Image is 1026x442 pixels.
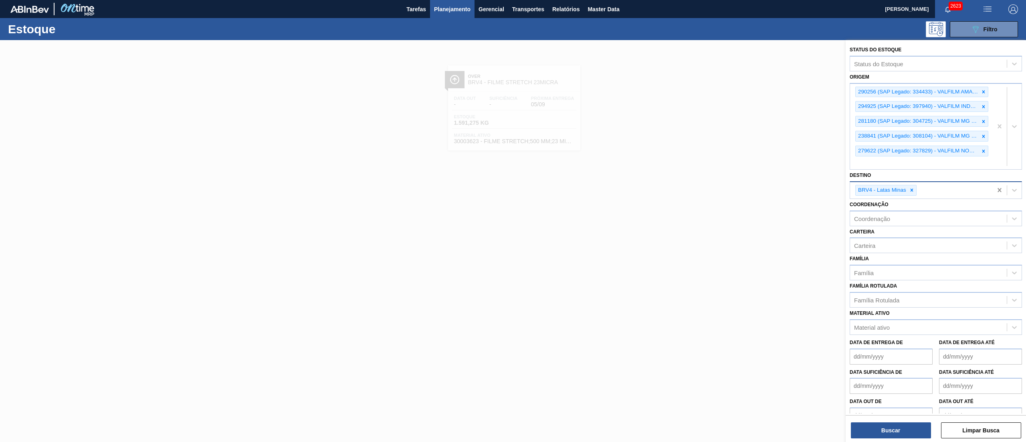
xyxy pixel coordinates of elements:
[939,399,973,404] label: Data out até
[850,369,902,375] label: Data suficiência de
[935,4,961,15] button: Notificações
[552,4,580,14] span: Relatórios
[406,4,426,14] span: Tarefas
[949,2,963,10] span: 2623
[10,6,49,13] img: TNhmsLtSVTkK8tSr43FrP2fwEKptu5GPRR3wAAAABJRU5ErkJggg==
[856,101,979,112] div: 294925 (SAP Legado: 397940) - VALFILM INDUSTRIA E COMERCIO
[939,349,1022,365] input: dd/mm/yyyy
[850,408,933,424] input: dd/mm/yyyy
[479,4,504,14] span: Gerencial
[854,242,875,249] div: Carteira
[939,369,994,375] label: Data suficiência até
[939,340,995,345] label: Data de Entrega até
[850,256,869,262] label: Família
[854,324,890,330] div: Material ativo
[939,408,1022,424] input: dd/mm/yyyy
[926,21,946,37] div: Pogramando: nenhum usuário selecionado
[856,131,979,141] div: 238841 (SAP Legado: 308104) - VALFILM MG INDUSTRIA EMBALAGENS
[850,378,933,394] input: dd/mm/yyyy
[854,60,903,67] div: Status do Estoque
[850,229,875,235] label: Carteira
[856,87,979,97] div: 290256 (SAP Legado: 334433) - VALFILM AMAZONIA INDUSTRIA E
[588,4,619,14] span: Master Data
[854,215,890,222] div: Coordenação
[856,146,979,156] div: 279622 (SAP Legado: 327829) - VALFILM NORDESTE INDUSTRIA E
[983,4,992,14] img: userActions
[850,172,871,178] label: Destino
[850,47,901,53] label: Status do Estoque
[856,185,907,195] div: BRV4 - Latas Minas
[850,202,889,207] label: Coordenação
[854,296,899,303] div: Família Rotulada
[856,116,979,126] div: 281180 (SAP Legado: 304725) - VALFILM MG INDUSTRIA EMBALAGENS
[850,399,882,404] label: Data out de
[512,4,544,14] span: Transportes
[850,283,897,289] label: Família Rotulada
[850,340,903,345] label: Data de Entrega de
[1008,4,1018,14] img: Logout
[984,26,998,32] span: Filtro
[950,21,1018,37] button: Filtro
[850,310,890,316] label: Material ativo
[8,24,133,34] h1: Estoque
[939,378,1022,394] input: dd/mm/yyyy
[854,270,874,276] div: Família
[434,4,471,14] span: Planejamento
[850,349,933,365] input: dd/mm/yyyy
[850,74,869,80] label: Origem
